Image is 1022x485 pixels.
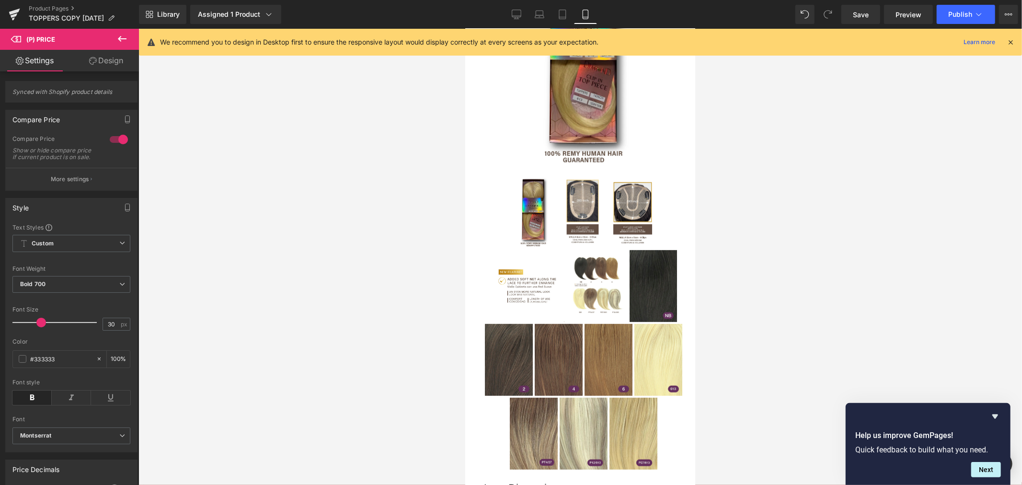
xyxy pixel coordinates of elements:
a: Laptop [528,5,551,24]
div: Font [12,416,130,423]
img: DIAMOND LUXURY TOPPERS Global Morado Inc. [69,295,117,367]
div: % [107,351,130,368]
button: Redo [818,5,838,24]
div: Show or hide compare price if current product is on sale. [12,147,99,161]
div: Assigned 1 Product [198,10,274,19]
button: Next question [971,462,1001,477]
button: Hide survey [989,411,1001,422]
b: Custom [32,240,54,248]
a: Design [71,50,141,71]
a: New Library [139,5,186,24]
a: Preview [884,5,933,24]
div: Style [12,198,29,212]
span: Save [853,10,869,20]
img: DIAMOND LUXURY TOPPERS Global Morado Inc. [169,295,217,367]
div: Compare Price [12,135,100,145]
span: Library [157,10,180,19]
input: Color [30,354,92,364]
img: DIAMOND LUXURY TOPPERS Global Morado Inc. [164,221,212,293]
img: DIAMOND LUXURY TOPPERS Global Morado Inc. [144,369,192,441]
img: DIAMOND LUXURY TOPPERS Global Morado Inc. [119,295,167,367]
a: Desktop [505,5,528,24]
button: More [999,5,1018,24]
p: We recommend you to design in Desktop first to ensure the responsive layout would display correct... [160,37,598,47]
p: More settings [51,175,89,184]
a: Tablet [551,5,574,24]
a: Learn more [960,36,999,48]
a: Mobile [574,5,597,24]
span: Synced with Shopify product details [12,88,130,102]
i: Montserrat [20,432,51,440]
button: Undo [795,5,815,24]
span: TOPPERS COPY [DATE] [29,14,104,22]
b: Bold 700 [20,280,46,288]
div: Text Styles [12,223,130,231]
button: Publish [937,5,995,24]
span: (P) Price [26,35,55,43]
div: Price Decimals [12,460,60,473]
span: Preview [896,10,921,20]
div: Font Size [12,306,130,313]
div: Font Weight [12,266,130,272]
button: More settings [6,168,137,190]
img: DIAMOND LUXURY TOPPERS Global Morado Inc. [20,295,68,367]
div: Help us improve GemPages! [855,411,1001,477]
span: Publish [948,11,972,18]
div: Compare Price [12,110,60,124]
img: DIAMOND LUXURY TOPPERS Global Morado Inc. [94,369,142,441]
img: DIAMOND LUXURY HAIR TOPPER LACE 5 [143,148,191,219]
img: DIAMOND LUXURY HAIR TOPPERS PACKAGE [45,148,91,219]
img: DIAMOND LUXURY HAIR TOPPER LACE 3 [93,148,141,219]
div: Color [12,338,130,345]
img: DIAMOND LUXURY TOPPERS Global Morado Inc. [25,221,100,293]
div: Font style [12,379,130,386]
a: Product Pages [29,5,139,12]
p: Quick feedback to build what you need. [855,445,1001,454]
img: DIAMOND LUXURY TOPPERS Global Morado Inc. [45,369,92,441]
h2: Help us improve GemPages! [855,430,1001,441]
span: px [121,321,129,327]
img: DIAMOND LUXURY TOPPERS Global Morado Inc. [102,221,162,293]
